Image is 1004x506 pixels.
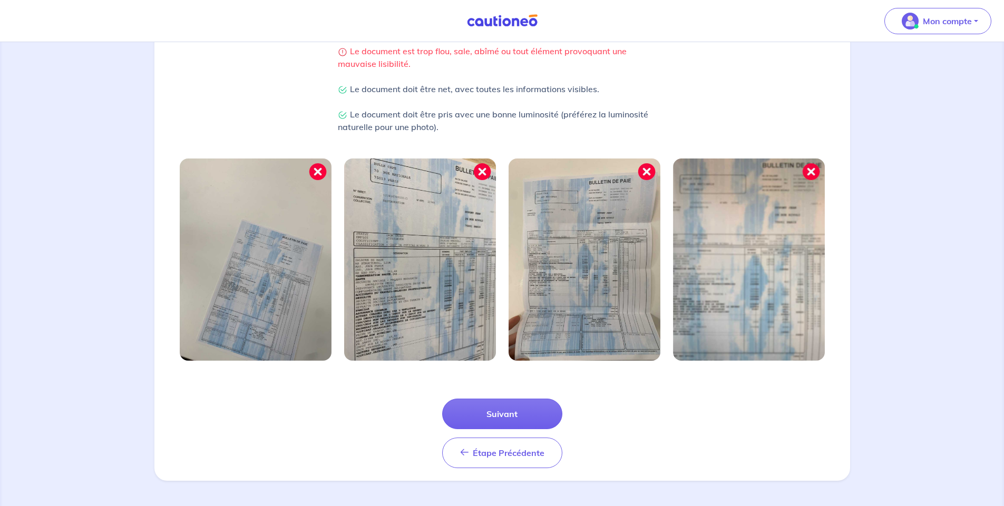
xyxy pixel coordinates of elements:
[338,47,347,57] img: Warning
[884,8,991,34] button: illu_account_valid_menu.svgMon compte
[338,83,667,133] p: Le document doit être net, avec toutes les informations visibles. Le document doit être pris avec...
[338,45,667,70] p: Le document est trop flou, sale, abîmé ou tout élément provoquant une mauvaise lisibilité.
[442,399,562,429] button: Suivant
[673,158,825,361] img: Image mal cadrée 4
[463,14,542,27] img: Cautioneo
[338,111,347,120] img: Check
[344,158,496,361] img: Image mal cadrée 2
[338,85,347,95] img: Check
[902,13,919,29] img: illu_account_valid_menu.svg
[923,15,972,27] p: Mon compte
[180,158,332,361] img: Image mal cadrée 1
[442,438,562,468] button: Étape Précédente
[473,448,544,458] span: Étape Précédente
[509,158,660,361] img: Image mal cadrée 3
